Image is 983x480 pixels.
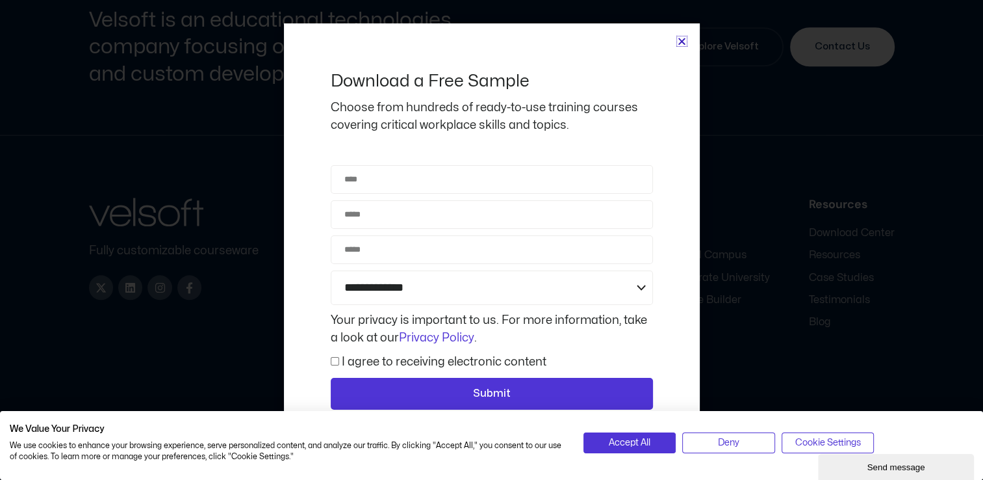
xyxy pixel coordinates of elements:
span: Accept All [609,436,650,450]
h2: We Value Your Privacy [10,423,564,435]
button: Submit [331,378,653,410]
span: Submit [473,386,511,403]
iframe: chat widget [818,451,977,480]
span: Cookie Settings [795,436,861,450]
a: Privacy Policy [399,332,474,343]
div: Your privacy is important to us. For more information, take a look at our . [327,312,656,347]
label: I agree to receiving electronic content [342,356,546,367]
p: Choose from hundreds of ready-to-use training courses covering critical workplace skills and topics. [331,99,653,134]
button: Adjust cookie preferences [782,433,874,453]
h2: Download a Free Sample [331,70,653,92]
span: Deny [718,436,739,450]
p: We use cookies to enhance your browsing experience, serve personalized content, and analyze our t... [10,440,564,462]
button: Accept all cookies [583,433,676,453]
button: Deny all cookies [682,433,775,453]
a: Close [677,36,687,46]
